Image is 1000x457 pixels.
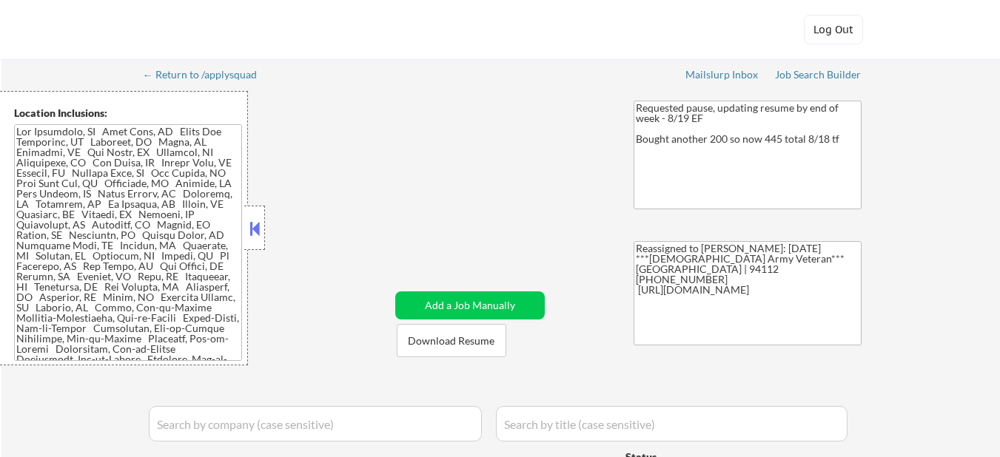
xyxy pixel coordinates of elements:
button: Log Out [804,15,863,44]
button: Add a Job Manually [395,291,545,319]
button: Download Resume [397,324,506,357]
input: Search by title (case sensitive) [496,406,848,441]
input: Search by company (case sensitive) [149,406,482,441]
a: ← Return to /applysquad [143,69,271,84]
div: Location Inclusions: [14,106,242,121]
div: Job Search Builder [775,70,862,80]
a: Mailslurp Inbox [685,69,759,84]
div: Mailslurp Inbox [685,70,759,80]
a: Job Search Builder [775,69,862,84]
div: ← Return to /applysquad [143,70,271,80]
